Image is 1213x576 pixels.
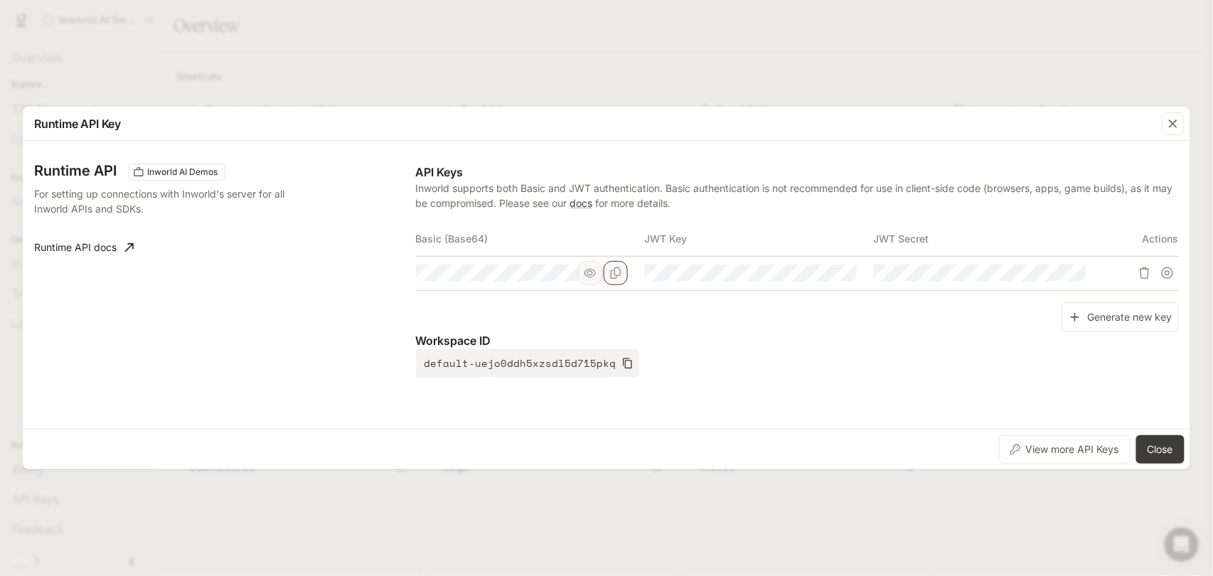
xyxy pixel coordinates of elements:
button: View more API Keys [999,435,1131,464]
a: Runtime API docs [28,233,139,262]
th: Basic (Base64) [416,222,645,256]
th: Actions [1103,222,1179,256]
th: JWT Key [645,222,874,256]
button: Copy Basic (Base64) [604,261,628,285]
p: Inworld supports both Basic and JWT authentication. Basic authentication is not recommended for u... [416,181,1179,210]
button: Suspend API key [1156,262,1179,284]
p: Workspace ID [416,332,1179,349]
button: Delete API key [1133,262,1156,284]
p: Runtime API Key [34,115,121,132]
button: Generate new key [1062,302,1179,333]
a: docs [570,197,593,209]
p: For setting up connections with Inworld's server for all Inworld APIs and SDKs. [34,186,311,216]
button: default-uejo0ddh5xzsdl5d715pkq [416,349,639,378]
span: Inworld AI Demos [141,166,223,178]
button: Close [1136,435,1185,464]
th: JWT Secret [874,222,1103,256]
p: API Keys [416,164,1179,181]
h3: Runtime API [34,164,117,178]
div: These keys will apply to your current workspace only [128,164,225,181]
